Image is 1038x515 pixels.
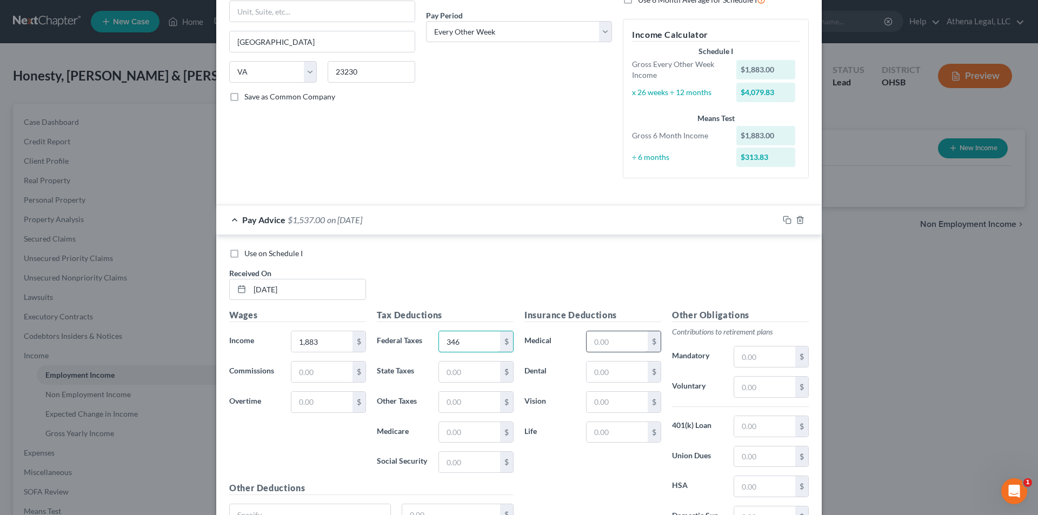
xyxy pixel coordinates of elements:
[627,87,731,98] div: x 26 weeks ÷ 12 months
[250,279,365,300] input: MM/DD/YYYY
[352,362,365,382] div: $
[229,309,366,322] h5: Wages
[288,215,325,225] span: $1,537.00
[519,391,581,413] label: Vision
[734,346,795,367] input: 0.00
[327,215,362,225] span: on [DATE]
[648,331,661,352] div: $
[795,446,808,467] div: $
[667,446,728,467] label: Union Dues
[587,422,648,443] input: 0.00
[667,476,728,497] label: HSA
[371,361,433,383] label: State Taxes
[667,416,728,437] label: 401(k) Loan
[352,392,365,412] div: $
[587,331,648,352] input: 0.00
[736,83,796,102] div: $4,079.83
[519,331,581,352] label: Medical
[795,377,808,397] div: $
[439,362,500,382] input: 0.00
[439,331,500,352] input: 0.00
[500,362,513,382] div: $
[291,331,352,352] input: 0.00
[291,362,352,382] input: 0.00
[667,376,728,398] label: Voluntary
[648,422,661,443] div: $
[524,309,661,322] h5: Insurance Deductions
[500,331,513,352] div: $
[734,416,795,437] input: 0.00
[736,60,796,79] div: $1,883.00
[426,11,463,20] span: Pay Period
[328,61,415,83] input: Enter zip...
[229,481,514,495] h5: Other Deductions
[291,392,352,412] input: 0.00
[627,152,731,163] div: ÷ 6 months
[519,361,581,383] label: Dental
[229,269,271,278] span: Received On
[795,476,808,497] div: $
[632,46,800,57] div: Schedule I
[587,362,648,382] input: 0.00
[736,126,796,145] div: $1,883.00
[352,331,365,352] div: $
[627,130,731,141] div: Gross 6 Month Income
[734,476,795,497] input: 0.00
[224,361,285,383] label: Commissions
[1023,478,1032,487] span: 1
[371,391,433,413] label: Other Taxes
[242,215,285,225] span: Pay Advice
[371,331,433,352] label: Federal Taxes
[500,452,513,472] div: $
[672,326,809,337] p: Contributions to retirement plans
[627,59,731,81] div: Gross Every Other Week Income
[371,422,433,443] label: Medicare
[229,336,254,345] span: Income
[230,1,415,22] input: Unit, Suite, etc...
[734,446,795,467] input: 0.00
[439,392,500,412] input: 0.00
[519,422,581,443] label: Life
[244,92,335,101] span: Save as Common Company
[500,422,513,443] div: $
[672,309,809,322] h5: Other Obligations
[377,309,514,322] h5: Tax Deductions
[648,362,661,382] div: $
[439,422,500,443] input: 0.00
[795,416,808,437] div: $
[244,249,303,258] span: Use on Schedule I
[587,392,648,412] input: 0.00
[1001,478,1027,504] iframe: Intercom live chat
[230,31,415,52] input: Enter city...
[736,148,796,167] div: $313.83
[667,346,728,367] label: Mandatory
[500,392,513,412] div: $
[632,28,800,42] h5: Income Calculator
[439,452,500,472] input: 0.00
[371,451,433,473] label: Social Security
[734,377,795,397] input: 0.00
[795,346,808,367] div: $
[648,392,661,412] div: $
[632,113,800,124] div: Means Test
[224,391,285,413] label: Overtime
